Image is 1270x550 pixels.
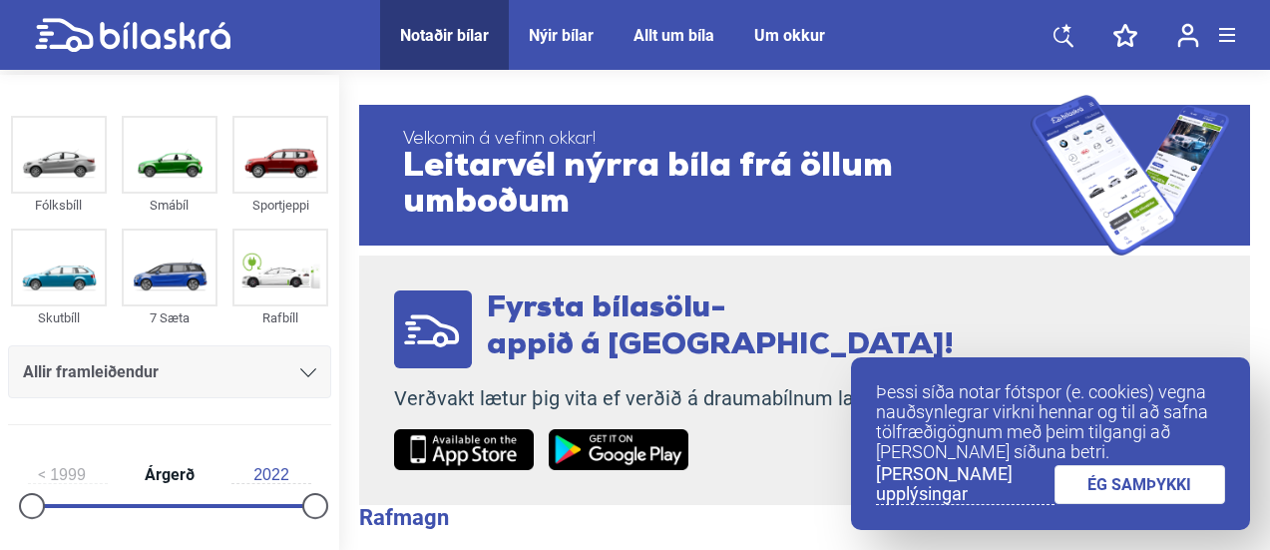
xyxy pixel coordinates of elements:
div: Sportjeppi [232,194,328,217]
span: Leitarvél nýrra bíla frá öllum umboðum [403,150,1031,222]
span: Allir framleiðendur [23,358,159,386]
a: ÉG SAMÞYKKI [1055,465,1226,504]
a: Nýir bílar [529,26,594,45]
span: Árgerð [140,467,200,483]
a: Notaðir bílar [400,26,489,45]
a: Allt um bíla [634,26,714,45]
a: Um okkur [754,26,825,45]
div: Smábíl [122,194,217,217]
span: Velkomin á vefinn okkar! [403,130,1031,150]
div: Skutbíll [11,306,107,329]
img: user-login.svg [1177,23,1199,48]
div: Fólksbíll [11,194,107,217]
div: Rafbíll [232,306,328,329]
div: 7 Sæta [122,306,217,329]
b: Rafmagn [359,505,449,530]
span: Fyrsta bílasölu- appið á [GEOGRAPHIC_DATA]! [487,293,954,361]
p: Verðvakt lætur þig vita ef verðið á draumabílnum lækkar. [394,386,954,411]
a: Velkomin á vefinn okkar!Leitarvél nýrra bíla frá öllum umboðum [359,95,1250,256]
a: [PERSON_NAME] upplýsingar [876,464,1055,505]
p: Þessi síða notar fótspor (e. cookies) vegna nauðsynlegrar virkni hennar og til að safna tölfræðig... [876,382,1225,462]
